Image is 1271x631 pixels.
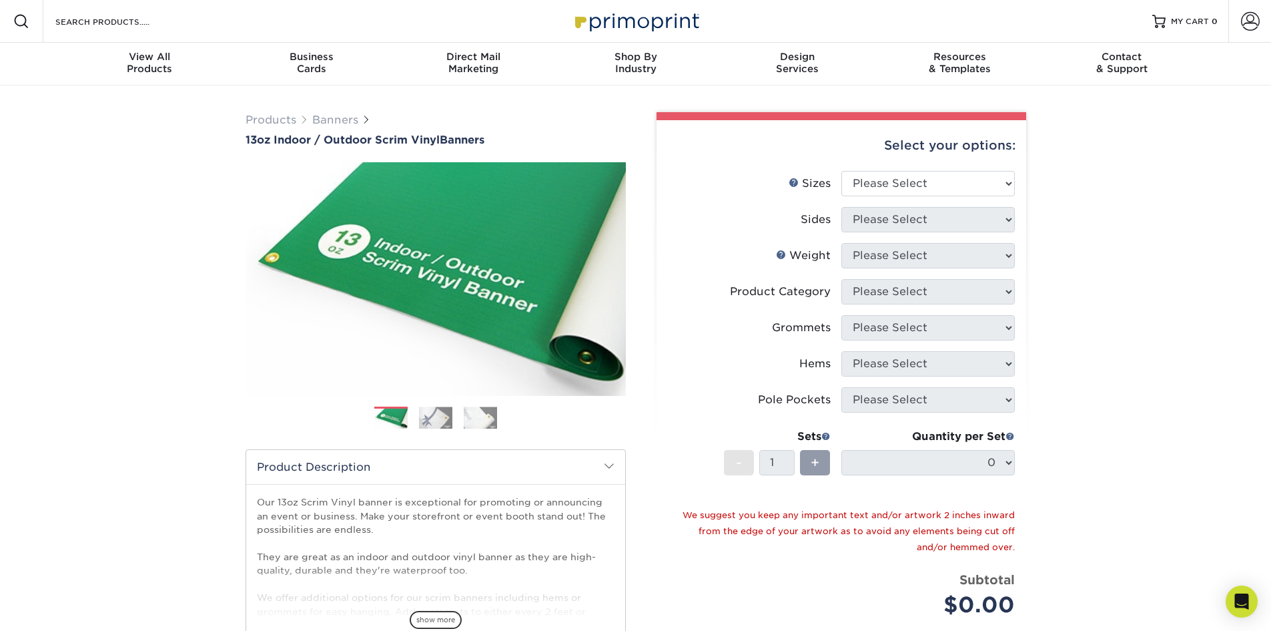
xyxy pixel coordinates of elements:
div: Products [69,51,231,75]
span: Direct Mail [392,51,554,63]
div: Open Intercom Messenger [1226,586,1258,618]
div: & Templates [879,51,1041,75]
span: + [811,453,819,473]
span: MY CART [1171,16,1209,27]
div: Quantity per Set [841,429,1015,445]
div: Marketing [392,51,554,75]
div: Select your options: [667,120,1015,171]
span: Contact [1041,51,1203,63]
input: SEARCH PRODUCTS..... [54,13,184,29]
span: 0 [1212,17,1218,26]
img: Banners 03 [464,407,497,429]
small: We suggest you keep any important text and/or artwork 2 inches inward from the edge of your artwo... [683,510,1015,552]
a: BusinessCards [230,43,392,85]
div: $0.00 [851,589,1015,621]
div: Cards [230,51,392,75]
h2: Product Description [246,450,625,484]
div: Pole Pockets [758,392,831,408]
div: Services [717,51,879,75]
span: Shop By [554,51,717,63]
a: Products [246,114,296,126]
div: Sets [724,429,831,445]
div: Industry [554,51,717,75]
span: View All [69,51,231,63]
span: 13oz Indoor / Outdoor Scrim Vinyl [246,134,440,146]
img: Banners 01 [374,407,408,431]
img: Banners 02 [419,407,452,429]
span: Resources [879,51,1041,63]
span: show more [410,611,462,629]
img: Primoprint [569,7,703,35]
h1: Banners [246,134,626,146]
a: Shop ByIndustry [554,43,717,85]
a: Resources& Templates [879,43,1041,85]
a: View AllProducts [69,43,231,85]
a: 13oz Indoor / Outdoor Scrim VinylBanners [246,134,626,146]
strong: Subtotal [959,572,1015,587]
div: Weight [776,248,831,264]
div: Sides [801,212,831,228]
a: Banners [312,114,358,126]
div: & Support [1041,51,1203,75]
div: Sizes [789,176,831,192]
a: Direct MailMarketing [392,43,554,85]
div: Hems [799,356,831,372]
span: - [736,453,742,473]
div: Product Category [730,284,831,300]
div: Grommets [772,320,831,336]
span: Design [717,51,879,63]
img: 13oz Indoor / Outdoor Scrim Vinyl 01 [246,148,626,411]
a: Contact& Support [1041,43,1203,85]
span: Business [230,51,392,63]
a: DesignServices [717,43,879,85]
